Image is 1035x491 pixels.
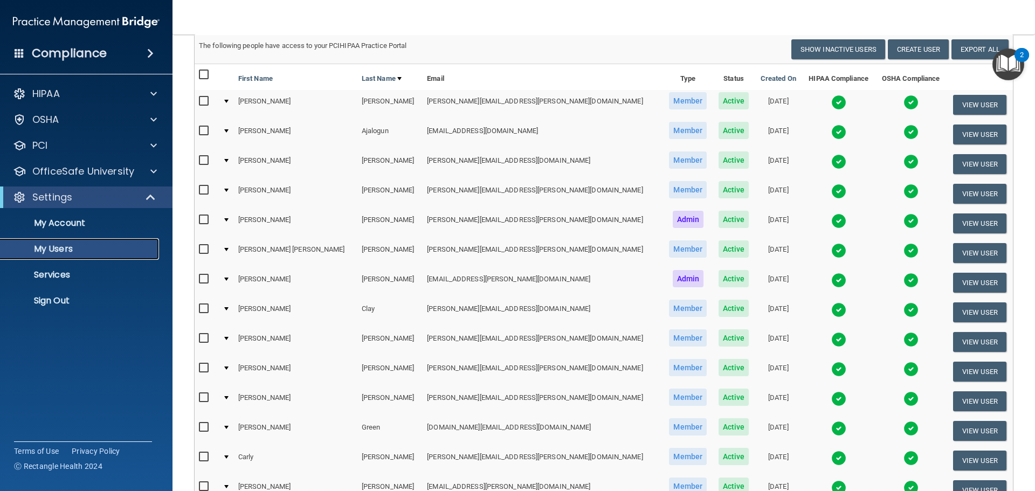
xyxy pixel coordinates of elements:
[755,179,802,209] td: [DATE]
[831,451,846,466] img: tick.e7d51cea.svg
[234,209,357,238] td: [PERSON_NAME]
[755,416,802,446] td: [DATE]
[953,95,1006,115] button: View User
[719,418,749,435] span: Active
[953,125,1006,144] button: View User
[831,362,846,377] img: tick.e7d51cea.svg
[992,49,1024,80] button: Open Resource Center, 2 new notifications
[13,87,157,100] a: HIPAA
[719,329,749,347] span: Active
[32,87,60,100] p: HIPAA
[831,243,846,258] img: tick.e7d51cea.svg
[669,122,707,139] span: Member
[669,300,707,317] span: Member
[7,244,154,254] p: My Users
[357,179,423,209] td: [PERSON_NAME]
[755,298,802,327] td: [DATE]
[13,191,156,204] a: Settings
[32,113,59,126] p: OSHA
[669,329,707,347] span: Member
[357,209,423,238] td: [PERSON_NAME]
[234,268,357,298] td: [PERSON_NAME]
[7,295,154,306] p: Sign Out
[903,302,919,317] img: tick.e7d51cea.svg
[423,209,663,238] td: [PERSON_NAME][EMAIL_ADDRESS][PERSON_NAME][DOMAIN_NAME]
[234,179,357,209] td: [PERSON_NAME]
[831,302,846,317] img: tick.e7d51cea.svg
[13,11,160,33] img: PMB logo
[953,332,1006,352] button: View User
[953,421,1006,441] button: View User
[903,213,919,229] img: tick.e7d51cea.svg
[755,120,802,149] td: [DATE]
[903,391,919,406] img: tick.e7d51cea.svg
[831,184,846,199] img: tick.e7d51cea.svg
[831,421,846,436] img: tick.e7d51cea.svg
[669,240,707,258] span: Member
[423,416,663,446] td: [DOMAIN_NAME][EMAIL_ADDRESS][DOMAIN_NAME]
[719,122,749,139] span: Active
[357,298,423,327] td: Clay
[423,386,663,416] td: [PERSON_NAME][EMAIL_ADDRESS][PERSON_NAME][DOMAIN_NAME]
[755,238,802,268] td: [DATE]
[953,184,1006,204] button: View User
[951,39,1009,59] a: Export All
[953,273,1006,293] button: View User
[13,165,157,178] a: OfficeSafe University
[755,446,802,475] td: [DATE]
[234,238,357,268] td: [PERSON_NAME] [PERSON_NAME]
[423,238,663,268] td: [PERSON_NAME][EMAIL_ADDRESS][PERSON_NAME][DOMAIN_NAME]
[669,418,707,435] span: Member
[234,298,357,327] td: [PERSON_NAME]
[32,46,107,61] h4: Compliance
[423,90,663,120] td: [PERSON_NAME][EMAIL_ADDRESS][PERSON_NAME][DOMAIN_NAME]
[669,448,707,465] span: Member
[234,327,357,357] td: [PERSON_NAME]
[357,327,423,357] td: [PERSON_NAME]
[234,386,357,416] td: [PERSON_NAME]
[791,39,885,59] button: Show Inactive Users
[663,64,713,90] th: Type
[831,95,846,110] img: tick.e7d51cea.svg
[831,273,846,288] img: tick.e7d51cea.svg
[669,151,707,169] span: Member
[423,298,663,327] td: [PERSON_NAME][EMAIL_ADDRESS][DOMAIN_NAME]
[719,448,749,465] span: Active
[234,149,357,179] td: [PERSON_NAME]
[13,113,157,126] a: OSHA
[357,357,423,386] td: [PERSON_NAME]
[669,181,707,198] span: Member
[357,386,423,416] td: [PERSON_NAME]
[234,120,357,149] td: [PERSON_NAME]
[831,213,846,229] img: tick.e7d51cea.svg
[719,240,749,258] span: Active
[802,64,875,90] th: HIPAA Compliance
[357,446,423,475] td: [PERSON_NAME]
[357,120,423,149] td: Ajalogun
[903,243,919,258] img: tick.e7d51cea.svg
[357,149,423,179] td: [PERSON_NAME]
[669,92,707,109] span: Member
[719,270,749,287] span: Active
[903,154,919,169] img: tick.e7d51cea.svg
[903,95,919,110] img: tick.e7d51cea.svg
[953,213,1006,233] button: View User
[362,72,402,85] a: Last Name
[875,64,946,90] th: OSHA Compliance
[357,416,423,446] td: Green
[903,362,919,377] img: tick.e7d51cea.svg
[357,238,423,268] td: [PERSON_NAME]
[713,64,755,90] th: Status
[234,90,357,120] td: [PERSON_NAME]
[755,90,802,120] td: [DATE]
[953,302,1006,322] button: View User
[831,391,846,406] img: tick.e7d51cea.svg
[755,268,802,298] td: [DATE]
[7,218,154,229] p: My Account
[423,149,663,179] td: [PERSON_NAME][EMAIL_ADDRESS][DOMAIN_NAME]
[1020,55,1024,69] div: 2
[423,179,663,209] td: [PERSON_NAME][EMAIL_ADDRESS][PERSON_NAME][DOMAIN_NAME]
[234,357,357,386] td: [PERSON_NAME]
[32,139,47,152] p: PCI
[755,149,802,179] td: [DATE]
